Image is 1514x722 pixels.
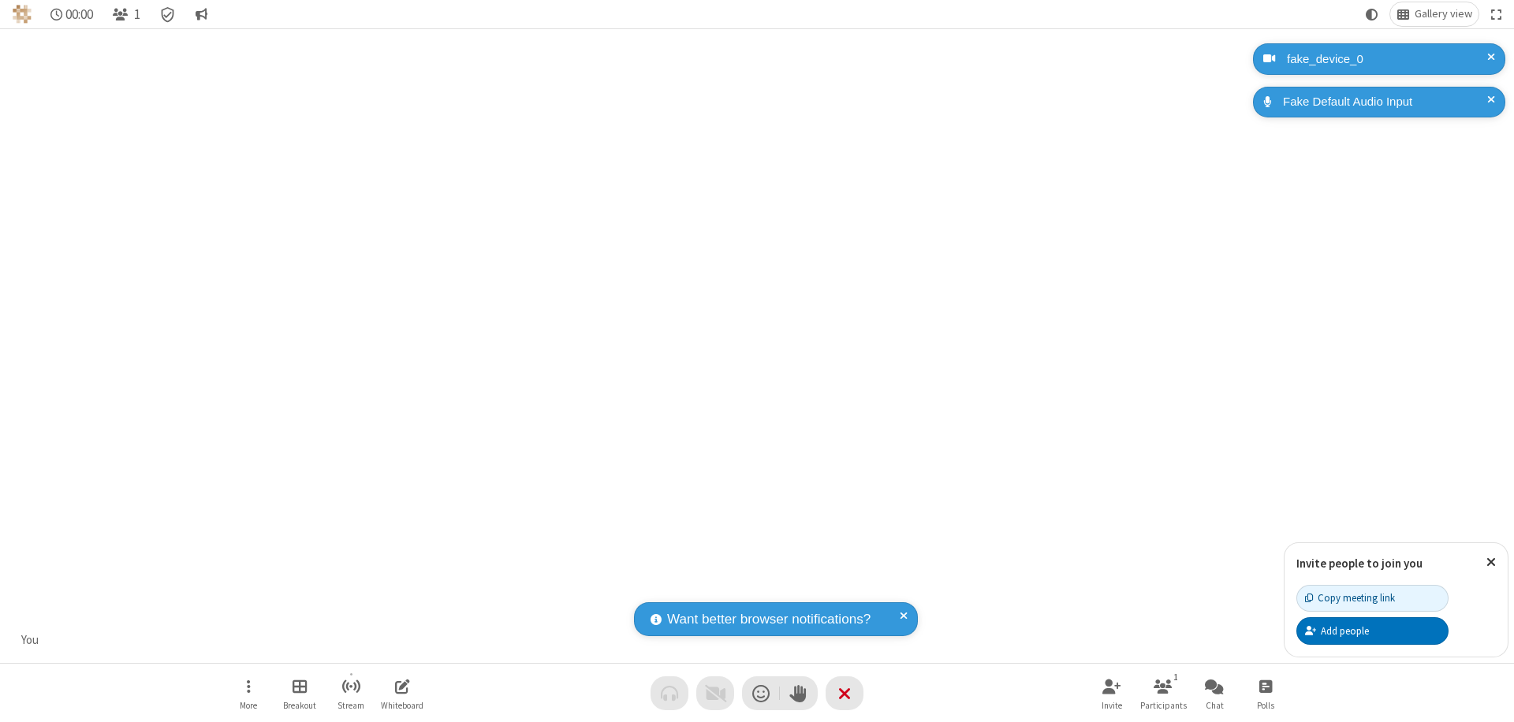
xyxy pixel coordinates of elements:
[188,2,214,26] button: Conversation
[1485,2,1508,26] button: Fullscreen
[1277,93,1493,111] div: Fake Default Audio Input
[378,671,426,716] button: Open shared whiteboard
[1191,671,1238,716] button: Open chat
[381,701,423,710] span: Whiteboard
[240,701,257,710] span: More
[327,671,375,716] button: Start streaming
[1206,701,1224,710] span: Chat
[1475,543,1508,582] button: Close popover
[13,5,32,24] img: QA Selenium DO NOT DELETE OR CHANGE
[1257,701,1274,710] span: Polls
[667,609,871,630] span: Want better browser notifications?
[1088,671,1135,716] button: Invite participants (⌘+Shift+I)
[780,676,818,710] button: Raise hand
[44,2,100,26] div: Timer
[1102,701,1122,710] span: Invite
[1390,2,1479,26] button: Change layout
[1359,2,1385,26] button: Using system theme
[225,671,272,716] button: Open menu
[1296,585,1449,612] button: Copy meeting link
[153,2,183,26] div: Meeting details Encryption enabled
[337,701,364,710] span: Stream
[1415,8,1472,20] span: Gallery view
[1281,50,1493,69] div: fake_device_0
[826,676,863,710] button: End or leave meeting
[276,671,323,716] button: Manage Breakout Rooms
[742,676,780,710] button: Send a reaction
[65,7,93,22] span: 00:00
[651,676,688,710] button: Audio problem - check your Internet connection or call by phone
[283,701,316,710] span: Breakout
[1296,556,1423,571] label: Invite people to join you
[1140,701,1187,710] span: Participants
[1296,617,1449,644] button: Add people
[1139,671,1187,716] button: Open participant list
[134,7,140,22] span: 1
[1305,590,1395,605] div: Copy meeting link
[106,2,147,26] button: Open participant list
[1242,671,1289,716] button: Open poll
[1169,670,1183,684] div: 1
[16,631,45,649] div: You
[696,676,734,710] button: Video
